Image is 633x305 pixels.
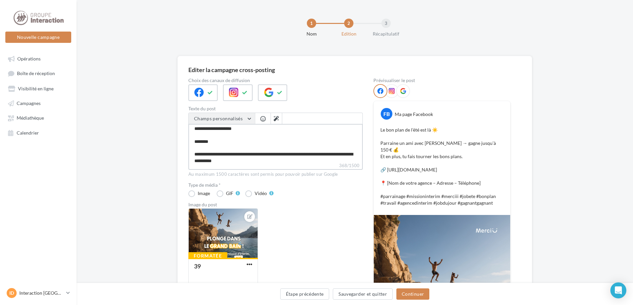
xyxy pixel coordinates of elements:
[188,162,363,170] label: 368/1500
[344,19,353,28] div: 2
[4,127,73,139] a: Calendrier
[395,111,433,118] div: Ma page Facebook
[17,100,41,106] span: Campagnes
[17,71,55,76] span: Boîte de réception
[17,56,41,61] span: Opérations
[194,116,243,121] span: Champs personnalisés
[610,282,626,298] div: Open Intercom Messenger
[18,86,54,91] span: Visibilité en ligne
[17,130,39,136] span: Calendrier
[188,252,227,259] div: Formatée
[188,67,275,73] div: Editer la campagne cross-posting
[280,288,329,300] button: Étape précédente
[188,202,363,207] div: Image du post
[290,31,333,37] div: Nom
[19,290,64,296] p: Interaction [GEOGRAPHIC_DATA]
[381,19,391,28] div: 3
[4,67,73,79] a: Boîte de réception
[327,31,370,37] div: Edition
[255,191,267,196] div: Vidéo
[4,82,73,94] a: Visibilité en ligne
[380,127,504,206] p: Le bon plan de l’été est là ☀️ Parraine un ami avec [PERSON_NAME] → gagne jusqu’à 150 € 💰 Et en p...
[194,262,201,270] div: 39
[4,112,73,124] a: Médiathèque
[9,290,14,296] span: ID
[226,191,233,196] div: GIF
[5,32,71,43] button: Nouvelle campagne
[188,78,363,83] label: Choix des canaux de diffusion
[188,106,363,111] label: Texte du post
[381,108,392,120] div: FB
[333,288,393,300] button: Sauvegarder et quitter
[188,171,363,177] div: Au maximum 1500 caractères sont permis pour pouvoir publier sur Google
[198,191,210,196] div: Image
[365,31,407,37] div: Récapitulatif
[4,97,73,109] a: Campagnes
[188,183,363,187] label: Type de média *
[373,78,511,83] div: Prévisualiser le post
[17,115,44,121] span: Médiathèque
[5,287,71,299] a: ID Interaction [GEOGRAPHIC_DATA]
[189,113,255,124] button: Champs personnalisés
[4,52,73,64] a: Opérations
[396,288,429,300] button: Continuer
[307,19,316,28] div: 1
